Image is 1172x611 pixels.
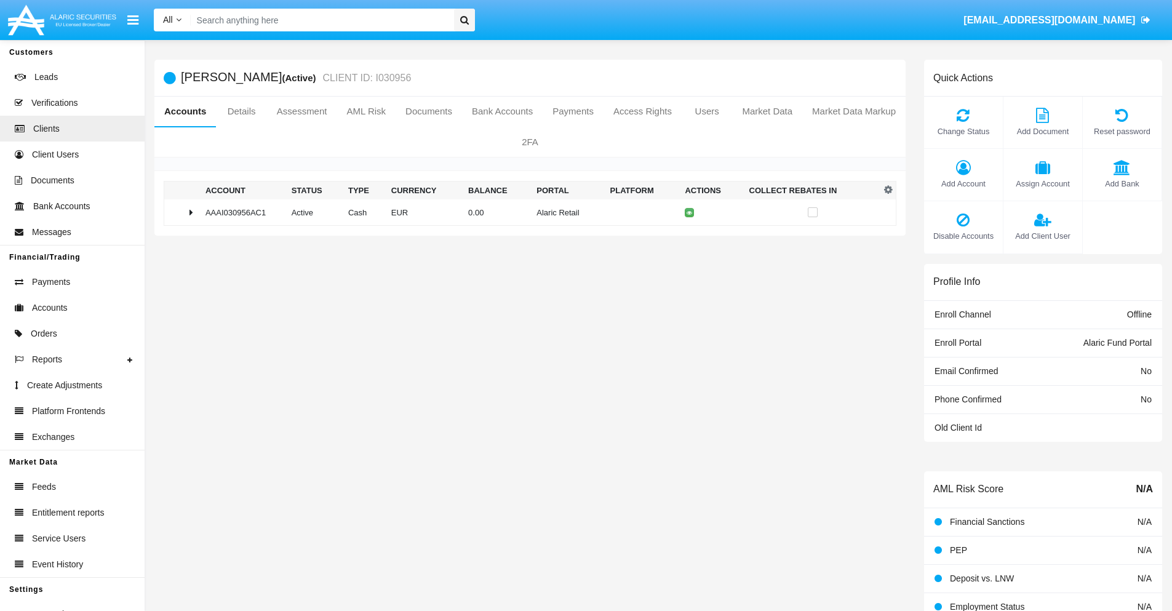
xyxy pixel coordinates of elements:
span: Assign Account [1010,178,1076,190]
th: Platform [605,182,680,200]
small: CLIENT ID: I030956 [320,73,412,83]
span: Phone Confirmed [935,394,1002,404]
input: Search [191,9,450,31]
span: Old Client Id [935,423,982,433]
span: Verifications [31,97,78,110]
span: Clients [33,122,60,135]
span: Offline [1127,309,1152,319]
span: Payments [32,276,70,289]
a: Users [682,97,732,126]
span: Exchanges [32,431,74,444]
img: Logo image [6,2,118,38]
span: Change Status [930,126,997,137]
a: Bank Accounts [462,97,543,126]
span: No [1141,394,1152,404]
span: Email Confirmed [935,366,998,376]
th: Type [343,182,386,200]
span: Feeds [32,481,56,493]
span: Reports [32,353,62,366]
a: All [154,14,191,26]
span: Accounts [32,302,68,314]
a: Payments [543,97,604,126]
span: Deposit vs. LNW [950,573,1014,583]
span: No [1141,366,1152,376]
span: N/A [1138,545,1152,555]
th: Status [287,182,343,200]
a: [EMAIL_ADDRESS][DOMAIN_NAME] [958,3,1157,38]
span: PEP [950,545,967,555]
span: N/A [1138,573,1152,583]
span: [EMAIL_ADDRESS][DOMAIN_NAME] [963,15,1135,25]
span: Enroll Channel [935,309,991,319]
span: Add Client User [1010,230,1076,242]
span: Add Account [930,178,997,190]
h6: AML Risk Score [933,483,1003,495]
span: Add Document [1010,126,1076,137]
th: Portal [532,182,605,200]
td: AAAI030956AC1 [201,199,287,226]
a: AML Risk [337,97,396,126]
span: Platform Frontends [32,405,105,418]
span: Event History [32,558,83,571]
span: N/A [1136,482,1153,497]
h6: Quick Actions [933,72,993,84]
td: EUR [386,199,463,226]
a: 2FA [154,127,906,157]
span: Enroll Portal [935,338,981,348]
span: Orders [31,327,57,340]
span: Client Users [32,148,79,161]
th: Balance [463,182,532,200]
a: Assessment [267,97,337,126]
span: N/A [1138,517,1152,527]
th: Account [201,182,287,200]
span: Service Users [32,532,86,545]
span: Messages [32,226,71,239]
td: Active [287,199,343,226]
th: Collect Rebates In [744,182,881,200]
span: Leads [34,71,58,84]
span: Financial Sanctions [950,517,1024,527]
a: Access Rights [604,97,682,126]
td: 0.00 [463,199,532,226]
th: Actions [680,182,744,200]
h5: [PERSON_NAME] [181,71,411,85]
span: Disable Accounts [930,230,997,242]
th: Currency [386,182,463,200]
span: Documents [31,174,74,187]
a: Details [216,97,266,126]
span: Alaric Fund Portal [1083,338,1152,348]
div: (Active) [282,71,319,85]
a: Accounts [154,97,216,126]
span: Bank Accounts [33,200,90,213]
a: Documents [396,97,462,126]
span: Create Adjustments [27,379,102,392]
span: Reset password [1089,126,1155,137]
a: Market Data [732,97,802,126]
a: Market Data Markup [802,97,906,126]
span: Entitlement reports [32,506,105,519]
h6: Profile Info [933,276,980,287]
span: All [163,15,173,25]
td: Cash [343,199,386,226]
span: Add Bank [1089,178,1155,190]
td: Alaric Retail [532,199,605,226]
